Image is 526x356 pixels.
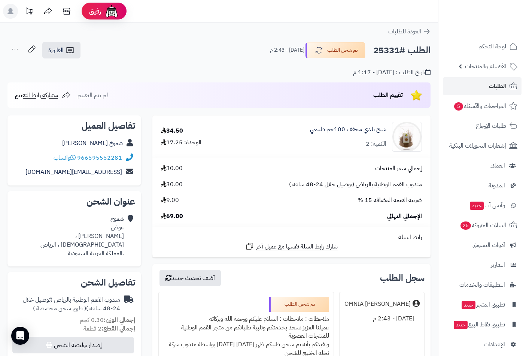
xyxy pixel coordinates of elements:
div: شموخ عوض [PERSON_NAME] ، [DEMOGRAPHIC_DATA] ، الرياض .المملكة العربية السعودية [40,215,124,257]
span: السلات المتروكة [460,220,506,230]
a: شموخ [PERSON_NAME] [62,139,123,148]
a: طلبات الإرجاع [443,117,522,135]
div: 34.50 [161,127,183,135]
a: الفاتورة [42,42,80,58]
span: مشاركة رابط التقييم [15,91,58,100]
a: وآتس آبجديد [443,196,522,214]
strong: إجمالي القطع: [101,324,135,333]
span: جديد [470,202,484,210]
span: المراجعات والأسئلة [453,101,506,111]
button: تم شحن الطلب [305,42,365,58]
span: وآتس آب [469,200,505,211]
span: التقارير [491,260,505,270]
span: طلبات الإرجاع [476,121,506,131]
strong: إجمالي الوزن: [104,316,135,325]
a: أدوات التسويق [443,236,522,254]
a: التقارير [443,256,522,274]
span: تقييم الطلب [373,91,403,100]
a: لوحة التحكم [443,37,522,55]
a: شيح بلدي مجفف 100جم طبيعي [310,125,386,134]
span: 30.00 [161,164,183,173]
span: تطبيق نقاط البيع [453,319,505,330]
span: الأقسام والمنتجات [465,61,506,72]
div: الكمية: 2 [366,140,386,148]
span: شارك رابط السلة نفسها مع عميل آخر [256,242,338,251]
div: رابط السلة [155,233,428,242]
span: جديد [462,301,475,309]
a: شارك رابط السلة نفسها مع عميل آخر [245,242,338,251]
img: ai-face.png [104,4,119,19]
a: إشعارات التحويلات البنكية [443,137,522,155]
span: الفاتورة [48,46,64,55]
small: 2 قطعة [83,324,135,333]
span: رفيق [89,7,101,16]
div: OMNIA [PERSON_NAME] [344,300,411,308]
small: [DATE] - 2:43 م [270,46,304,54]
a: واتساب [54,153,76,162]
div: [DATE] - 2:43 م [344,311,420,326]
span: التطبيقات والخدمات [459,280,505,290]
a: 966595552281 [77,153,122,162]
h2: تفاصيل الشحن [13,278,135,287]
a: المراجعات والأسئلة5 [443,97,522,115]
span: جديد [454,321,468,329]
span: 30.00 [161,180,183,189]
h2: تفاصيل العميل [13,121,135,130]
a: [EMAIL_ADDRESS][DOMAIN_NAME] [25,168,122,177]
span: العملاء [490,160,505,171]
span: لم يتم التقييم [77,91,108,100]
span: مندوب القمم الوطنية بالرياض (توصيل خلال 24-48 ساعه ) [289,180,422,189]
a: المدونة [443,177,522,194]
span: الإجمالي النهائي [387,212,422,221]
span: العودة للطلبات [388,27,421,36]
span: الطلبات [489,81,506,91]
a: السلات المتروكة25 [443,216,522,234]
a: الإعدادات [443,335,522,353]
h2: عنوان الشحن [13,197,135,206]
h3: سجل الطلب [380,274,425,283]
small: 0.30 كجم [80,316,135,325]
span: إشعارات التحويلات البنكية [449,141,506,151]
span: 5 [454,102,463,111]
span: ضريبة القيمة المضافة 15 % [358,196,422,205]
h2: الطلب #25331 [373,43,431,58]
span: الإعدادات [484,339,505,350]
a: العودة للطلبات [388,27,431,36]
span: ( طرق شحن مخصصة ) [33,304,86,313]
button: إصدار بوليصة الشحن [12,337,134,353]
span: 25 [460,221,471,230]
a: تطبيق المتجرجديد [443,296,522,314]
a: تحديثات المنصة [20,4,39,21]
div: مندوب القمم الوطنية بالرياض (توصيل خلال 24-48 ساعه ) [13,296,120,313]
a: الطلبات [443,77,522,95]
div: الوحدة: 17.25 [161,138,201,147]
a: العملاء [443,157,522,175]
span: أدوات التسويق [472,240,505,250]
a: التطبيقات والخدمات [443,276,522,294]
div: تاريخ الطلب : [DATE] - 1:17 م [353,68,431,77]
span: إجمالي سعر المنتجات [375,164,422,173]
span: تطبيق المتجر [461,299,505,310]
a: تطبيق نقاط البيعجديد [443,316,522,334]
img: 1723459994-%D8%B4%D9%8A%D8%AD%20%D8%A8%D9%84%D8%AF%D9%8A%20-90x90.jpg [392,122,422,152]
button: أضف تحديث جديد [159,270,221,286]
div: تم شحن الطلب [269,297,329,312]
span: 69.00 [161,212,183,221]
img: logo-2.png [475,20,519,36]
a: مشاركة رابط التقييم [15,91,71,100]
span: لوحة التحكم [478,41,506,52]
div: Open Intercom Messenger [11,327,29,345]
span: 9.00 [161,196,179,205]
span: المدونة [489,180,505,191]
